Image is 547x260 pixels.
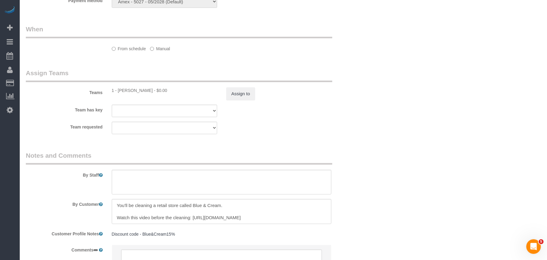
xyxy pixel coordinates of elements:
[112,47,116,51] input: From schedule
[21,229,107,237] label: Customer Profile Notes
[112,231,332,237] pre: Discount code - Blue&Cream15%
[21,199,107,207] label: By Customer
[112,87,217,93] div: 0 hours x $17.00/hour
[21,170,107,178] label: By Staff
[21,245,107,253] label: Comments
[539,239,544,244] span: 5
[26,151,332,165] legend: Notes and Comments
[21,87,107,96] label: Teams
[26,69,332,82] legend: Assign Teams
[4,6,16,15] img: Automaid Logo
[21,122,107,130] label: Team requested
[26,25,332,38] legend: When
[526,239,541,254] iframe: Intercom live chat
[21,105,107,113] label: Team has key
[226,87,255,100] button: Assign to
[150,47,154,51] input: Manual
[112,44,146,52] label: From schedule
[150,44,170,52] label: Manual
